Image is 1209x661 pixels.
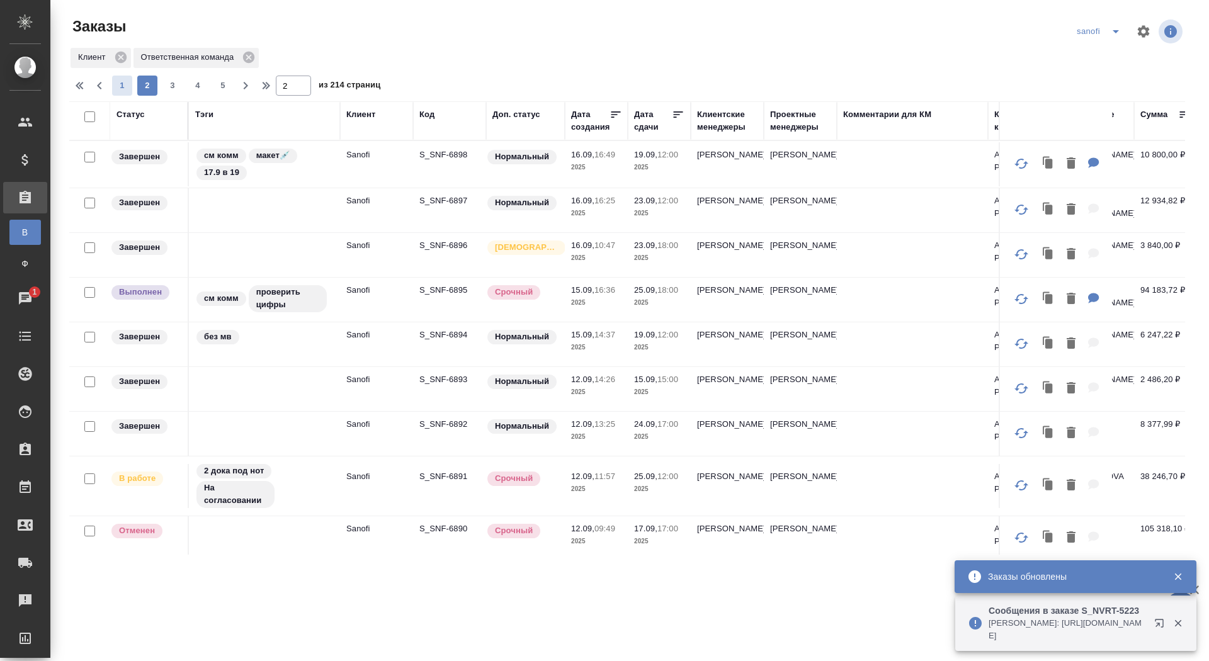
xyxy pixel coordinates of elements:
div: Статус по умолчанию для стандартных заказов [486,373,559,390]
div: Выставляется автоматически, если на указанный объем услуг необходимо больше времени в стандартном... [486,470,559,487]
span: 3 [162,79,183,92]
p: 17:00 [657,524,678,533]
td: [PERSON_NAME] [691,464,764,508]
button: 4 [188,76,208,96]
p: 12.09, [571,375,594,384]
button: Клонировать [1036,331,1060,357]
td: 6 247,22 ₽ [1134,322,1197,366]
div: Ответственная команда [133,48,259,68]
p: S_SNF-6897 [419,195,480,207]
a: 1 [3,283,47,314]
p: 12:00 [657,330,678,339]
button: Удалить [1060,331,1082,357]
p: Сообщения в заказе S_NVRT-5223 [989,604,1146,617]
p: Завершен [119,196,160,209]
p: S_SNF-6895 [419,284,480,297]
p: Нормальный [495,375,549,388]
p: S_SNF-6890 [419,523,480,535]
p: 17.9 в 19 [204,166,239,179]
p: Sanofi [346,470,407,483]
p: Срочный [495,472,533,485]
p: Нормальный [495,330,549,343]
p: 2025 [634,297,684,309]
p: Sanofi [346,373,407,386]
button: Клонировать [1036,151,1060,177]
p: проверить цифры [256,286,319,311]
p: 16:36 [594,285,615,295]
button: Удалить [1060,151,1082,177]
td: [PERSON_NAME] [691,412,764,456]
p: 16:49 [594,150,615,159]
p: см комм [204,149,239,162]
p: Sanofi [346,418,407,431]
p: 2 дока под нот [204,465,264,477]
p: АО "Санофи Россия" [994,470,1055,495]
td: [PERSON_NAME] [691,516,764,560]
button: Открыть в новой вкладке [1147,611,1177,641]
button: 3 [162,76,183,96]
button: Удалить [1060,421,1082,446]
td: [PERSON_NAME] [764,412,837,456]
p: 19.09, [634,330,657,339]
p: 23.09, [634,196,657,205]
div: Выставляет КМ при направлении счета или после выполнения всех работ/сдачи заказа клиенту. Окончат... [110,195,181,212]
p: 16.09, [571,240,594,250]
td: [PERSON_NAME] [764,322,837,366]
p: АО "Санофи Россия" [994,239,1055,264]
p: АО "Санофи Россия" [994,523,1055,548]
p: без мв [204,330,232,343]
button: 5 [213,76,233,96]
span: В [16,226,35,239]
span: 4 [188,79,208,92]
td: [PERSON_NAME] [764,188,837,232]
p: 2025 [634,207,684,220]
div: Тэги [195,108,213,121]
button: Клонировать [1036,421,1060,446]
div: без мв [195,329,334,346]
button: Обновить [1006,284,1036,314]
button: Обновить [1006,239,1036,269]
p: S_SNF-6894 [419,329,480,341]
p: 15:00 [657,375,678,384]
p: S_SNF-6893 [419,373,480,386]
p: [DEMOGRAPHIC_DATA] [495,241,558,254]
p: Sanofi [346,149,407,161]
div: Выставляет КМ при направлении счета или после выполнения всех работ/сдачи заказа клиенту. Окончат... [110,418,181,435]
button: Закрыть [1165,618,1191,629]
div: см комм, проверить цифры [195,284,334,314]
div: split button [1074,21,1128,42]
p: 16.09, [571,196,594,205]
p: 2025 [571,161,622,174]
div: Клиент [346,108,375,121]
button: Обновить [1006,373,1036,404]
div: Код [419,108,434,121]
button: Удалить [1060,197,1082,223]
p: На согласовании [204,482,267,507]
p: 15.09, [571,330,594,339]
div: Статус по умолчанию для стандартных заказов [486,418,559,435]
button: Удалить [1060,286,1082,312]
td: 3 840,00 ₽ [1134,233,1197,277]
button: Клонировать [1036,286,1060,312]
p: 11:57 [594,472,615,481]
p: 14:26 [594,375,615,384]
td: 105 318,10 ₽ [1134,516,1197,560]
span: Ф [16,257,35,270]
button: Удалить [1060,376,1082,402]
div: Выставляет ПМ после принятия заказа от КМа [110,470,181,487]
div: Дата сдачи [634,108,672,133]
p: 2025 [634,431,684,443]
td: [PERSON_NAME] [691,322,764,366]
p: В работе [119,472,156,485]
p: АО "Санофи Россия" [994,418,1055,443]
p: 12:00 [657,196,678,205]
button: Обновить [1006,149,1036,179]
td: [PERSON_NAME] [764,464,837,508]
div: Выставляется автоматически, если на указанный объем услуг необходимо больше времени в стандартном... [486,523,559,540]
div: Выставляет КМ при направлении счета или после выполнения всех работ/сдачи заказа клиенту. Окончат... [110,373,181,390]
td: 2 486,20 ₽ [1134,367,1197,411]
div: Выставляет КМ при направлении счета или после выполнения всех работ/сдачи заказа клиенту. Окончат... [110,329,181,346]
p: Выполнен [119,286,162,298]
button: Закрыть [1165,571,1191,582]
span: Заказы [69,16,126,37]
